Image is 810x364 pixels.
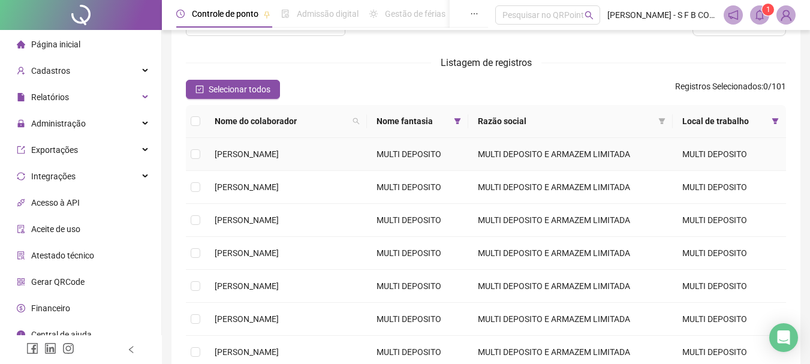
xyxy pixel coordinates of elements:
span: Relatórios [31,92,69,102]
span: search [585,11,594,20]
span: search [350,112,362,130]
span: qrcode [17,278,25,286]
span: search [353,118,360,125]
span: Cadastros [31,66,70,76]
img: 82559 [777,6,795,24]
span: [PERSON_NAME] [215,281,279,291]
span: 1 [766,5,770,14]
td: MULTI DEPOSITO E ARMAZEM LIMITADA [468,171,672,204]
span: Admissão digital [297,9,359,19]
span: [PERSON_NAME] [215,149,279,159]
span: left [127,345,135,354]
span: facebook [26,342,38,354]
span: Local de trabalho [682,115,767,128]
span: [PERSON_NAME] [215,314,279,324]
span: Exportações [31,145,78,155]
span: Listagem de registros [441,57,532,68]
span: audit [17,225,25,233]
span: Integrações [31,172,76,181]
span: filter [451,112,463,130]
span: [PERSON_NAME] [215,248,279,258]
span: Administração [31,119,86,128]
td: MULTI DEPOSITO E ARMAZEM LIMITADA [468,138,672,171]
span: Razão social [478,115,653,128]
span: lock [17,119,25,128]
td: MULTI DEPOSITO [673,303,786,336]
span: clock-circle [176,10,185,18]
span: notification [728,10,739,20]
span: [PERSON_NAME] [215,347,279,357]
td: MULTI DEPOSITO [367,303,468,336]
span: bell [754,10,765,20]
span: Acesso à API [31,198,80,207]
span: sun [369,10,378,18]
span: solution [17,251,25,260]
span: dollar [17,304,25,312]
td: MULTI DEPOSITO [367,138,468,171]
span: check-square [195,85,204,94]
span: filter [454,118,461,125]
span: linkedin [44,342,56,354]
td: MULTI DEPOSITO [367,171,468,204]
span: Gerar QRCode [31,277,85,287]
span: Nome fantasia [377,115,449,128]
td: MULTI DEPOSITO E ARMAZEM LIMITADA [468,270,672,303]
td: MULTI DEPOSITO [367,204,468,237]
span: instagram [62,342,74,354]
td: MULTI DEPOSITO [367,270,468,303]
button: Selecionar todos [186,80,280,99]
div: Open Intercom Messenger [769,323,798,352]
span: sync [17,172,25,181]
span: Registros Selecionados [675,82,761,91]
td: MULTI DEPOSITO E ARMAZEM LIMITADA [468,237,672,270]
span: pushpin [263,11,270,18]
span: Atestado técnico [31,251,94,260]
span: export [17,146,25,154]
span: filter [772,118,779,125]
span: ellipsis [470,10,478,18]
span: [PERSON_NAME] - S F B COMERCIO DE MOVEIS E ELETRO [607,8,716,22]
span: info-circle [17,330,25,339]
td: MULTI DEPOSITO [673,270,786,303]
span: [PERSON_NAME] [215,182,279,192]
span: user-add [17,67,25,75]
span: file-done [281,10,290,18]
span: Financeiro [31,303,70,313]
td: MULTI DEPOSITO E ARMAZEM LIMITADA [468,303,672,336]
span: filter [658,118,666,125]
span: Central de ajuda [31,330,92,339]
span: [PERSON_NAME] [215,215,279,225]
span: home [17,40,25,49]
span: Nome do colaborador [215,115,348,128]
span: Selecionar todos [209,83,270,96]
span: Gestão de férias [385,9,445,19]
td: MULTI DEPOSITO E ARMAZEM LIMITADA [468,204,672,237]
span: file [17,93,25,101]
span: : 0 / 101 [675,80,786,99]
td: MULTI DEPOSITO [367,237,468,270]
span: filter [769,112,781,130]
span: api [17,198,25,207]
td: MULTI DEPOSITO [673,204,786,237]
td: MULTI DEPOSITO [673,171,786,204]
td: MULTI DEPOSITO [673,138,786,171]
sup: 1 [762,4,774,16]
span: Aceite de uso [31,224,80,234]
span: Página inicial [31,40,80,49]
span: filter [656,112,668,130]
span: Controle de ponto [192,9,258,19]
td: MULTI DEPOSITO [673,237,786,270]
